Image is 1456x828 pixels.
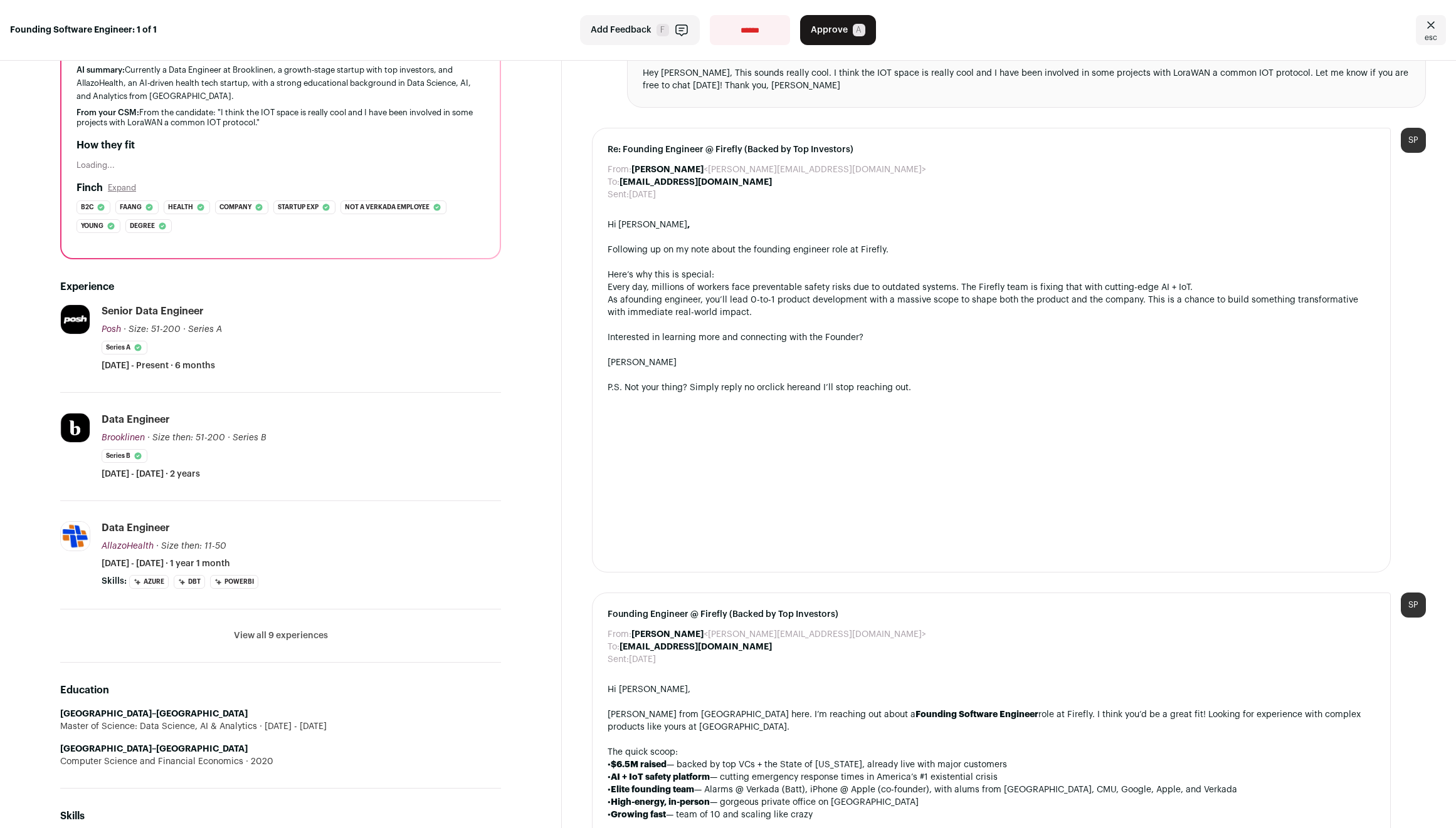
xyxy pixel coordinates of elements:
h2: Education [60,683,501,698]
div: P.S. Not your thing? Simply reply no or and I’ll stop reaching out. [608,381,1375,394]
li: PowerBI [210,575,258,589]
button: Add Feedback F [580,15,700,45]
li: Azure [129,575,169,589]
b: [PERSON_NAME] [631,630,704,639]
span: [DATE] - [DATE] · 2 years [102,468,200,480]
span: Startup exp [278,201,319,214]
span: Re: Founding Engineer @ Firefly (Backed by Top Investors) [608,143,1375,156]
span: Degree [130,220,155,232]
div: Master of Science: Data Science, AI & Analytics [60,720,501,733]
dd: [DATE] [629,189,656,201]
b: [PERSON_NAME] [631,165,704,174]
a: Close [1416,15,1446,45]
div: SP [1401,128,1426,153]
li: As a , you’ll lead 0-to-1 product development with a massive scope to shape both the product and ... [608,294,1375,319]
strong: Growing fast [611,810,666,819]
dd: <[PERSON_NAME][EMAIL_ADDRESS][DOMAIN_NAME]> [631,628,926,641]
div: Data Engineer [102,413,170,427]
span: · Size: 51-200 [124,325,181,334]
span: Approve [811,24,848,36]
div: SP [1401,593,1426,618]
div: From the candidate: "I think the IOT space is really cool and I have been involved in some projec... [76,108,485,128]
span: Founding Engineer @ Firefly (Backed by Top Investors) [608,608,1375,621]
span: Series A [188,325,222,334]
li: dbt [174,575,205,589]
span: Faang [120,201,142,214]
div: Here’s why this is special: [608,269,1375,281]
span: Add Feedback [591,24,652,36]
div: Data Engineer [102,521,170,535]
div: Hi [PERSON_NAME], [608,683,1375,696]
img: d2f2dd4e1417fa5d876b93aebf8eb936bd386761582b6098d73ca1ee71d2f1e7.png [61,305,90,334]
span: 2020 [243,755,273,768]
div: Loading... [76,160,485,170]
h2: Finch [76,180,103,195]
span: [DATE] - Present · 6 months [102,360,215,372]
span: AllazoHealth [102,542,154,551]
span: Skills: [102,575,127,587]
h2: Skills [60,809,501,824]
a: founding engineer [625,296,700,304]
h2: Experience [60,279,501,294]
h2: How they fit [76,138,485,153]
div: • — backed by top VCs + the State of [US_STATE], already live with major customers [608,758,1375,771]
span: Health [168,201,193,214]
div: Interested in learning more and connecting with the Founder? [608,331,1375,344]
dt: To: [608,176,620,189]
dt: From: [608,163,631,176]
div: Hi [PERSON_NAME] [608,219,1375,231]
div: • — team of 10 and scaling like crazy [608,809,1375,821]
span: F [657,24,669,36]
div: • — gorgeous private office on [GEOGRAPHIC_DATA] [608,796,1375,809]
strong: $6.5M raised [611,760,667,769]
span: Young [81,220,103,232]
img: 1ac77c23e989961cd38f53c080f4b85b596ce3c88df1a7f770b56699f5fca164.jpg [61,522,90,551]
dt: Sent: [608,189,629,201]
span: esc [1425,33,1437,43]
div: Currently a Data Engineer at Brooklinen, a growth-stage startup with top investors, and AllazoHea... [76,63,485,103]
strong: High-energy, in-person [611,798,710,807]
div: Computer Science and Financial Economics [60,755,501,768]
span: · [183,323,186,336]
span: Posh [102,325,121,334]
span: [DATE] - [DATE] · 1 year 1 month [102,557,230,570]
strong: [GEOGRAPHIC_DATA]–[GEOGRAPHIC_DATA] [60,745,248,753]
span: Not a verkada employee [345,201,430,214]
dd: [DATE] [629,653,656,666]
li: Series A [102,341,147,354]
a: click here [765,383,805,392]
strong: AI + IoT safety platform [611,773,710,782]
dt: Sent: [608,653,629,666]
strong: Founding Software Engineer: 1 of 1 [10,24,157,36]
span: Brooklinen [102,433,145,442]
strong: Founding Software Engineer [915,710,1038,719]
strong: , [687,220,690,229]
div: • — cutting emergency response times in America’s #1 existential crisis [608,771,1375,784]
div: The quick scoop: [608,746,1375,758]
span: Company [219,201,251,214]
div: Senior Data Engineer [102,304,204,318]
span: · [228,432,230,444]
strong: Elite founding team [611,785,694,794]
div: Following up on my note about the founding engineer role at Firefly. [608,244,1375,256]
dt: From: [608,628,631,641]
div: Hey [PERSON_NAME], This sounds really cool. I think the IOT space is really cool and I have been ... [643,67,1410,92]
span: [DATE] - [DATE] [257,720,327,733]
button: View all 9 experiences [234,629,328,642]
img: 1b1e0f0dba1a5f290aacd2b8bfca0a692c3165400f8b8ebbdc714c1ea8ace60b.jpg [61,413,90,442]
li: Every day, millions of workers face preventable safety risks due to outdated systems. The Firefly... [608,281,1375,294]
b: [EMAIL_ADDRESS][DOMAIN_NAME] [620,643,772,651]
span: From your CSM: [76,108,139,116]
div: [PERSON_NAME] [608,356,1375,369]
div: [PERSON_NAME] from [GEOGRAPHIC_DATA] here. I’m reaching out about a role at Firefly. I think you’... [608,708,1375,733]
span: A [853,24,865,36]
dd: <[PERSON_NAME][EMAIL_ADDRESS][DOMAIN_NAME]> [631,163,926,176]
span: · Size then: 11-50 [156,542,226,551]
span: · Size then: 51-200 [147,433,225,442]
div: • — Alarms @ Verkada (Batt), iPhone @ Apple (co-founder), with alums from [GEOGRAPHIC_DATA], CMU,... [608,784,1375,796]
li: Series B [102,449,147,463]
strong: [GEOGRAPHIC_DATA]–[GEOGRAPHIC_DATA] [60,710,248,718]
span: Series B [233,433,266,442]
button: Approve A [800,15,876,45]
b: [EMAIL_ADDRESS][DOMAIN_NAME] [620,178,772,187]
